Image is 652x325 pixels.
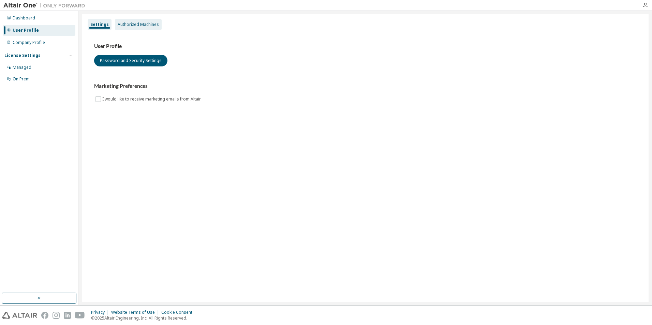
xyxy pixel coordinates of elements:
div: Website Terms of Use [111,310,161,315]
h3: Marketing Preferences [94,83,636,90]
button: Password and Security Settings [94,55,167,66]
div: Settings [90,22,109,27]
h3: User Profile [94,43,636,50]
div: Company Profile [13,40,45,45]
img: altair_logo.svg [2,312,37,319]
div: Managed [13,65,31,70]
img: linkedin.svg [64,312,71,319]
div: License Settings [4,53,41,58]
div: Dashboard [13,15,35,21]
div: Authorized Machines [118,22,159,27]
img: facebook.svg [41,312,48,319]
p: © 2025 Altair Engineering, Inc. All Rights Reserved. [91,315,196,321]
img: instagram.svg [53,312,60,319]
label: I would like to receive marketing emails from Altair [102,95,202,103]
div: User Profile [13,28,39,33]
img: youtube.svg [75,312,85,319]
div: Privacy [91,310,111,315]
img: Altair One [3,2,89,9]
div: On Prem [13,76,30,82]
div: Cookie Consent [161,310,196,315]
